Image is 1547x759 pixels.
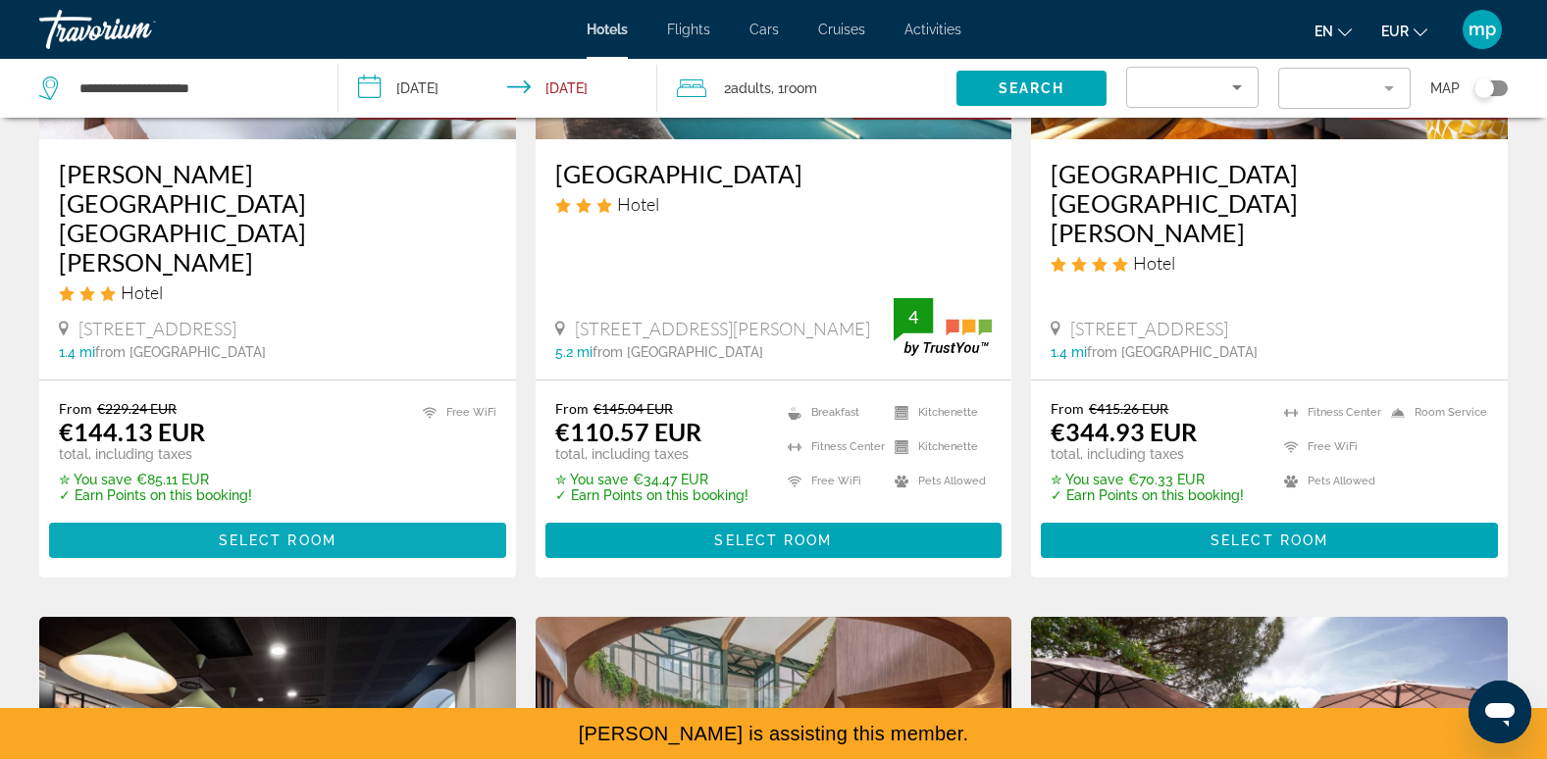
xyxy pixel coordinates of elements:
span: From [1051,400,1084,417]
ins: €344.93 EUR [1051,417,1197,446]
iframe: Button to launch messaging window [1469,681,1531,743]
li: Room Service [1381,400,1488,425]
li: Pets Allowed [1274,469,1381,493]
button: Search [956,71,1107,106]
p: ✓ Earn Points on this booking! [555,487,748,503]
span: Hotel [121,281,163,303]
li: Free WiFi [413,400,496,425]
button: Check-in date: Oct 2, 2025 Check-out date: Oct 4, 2025 [338,59,657,118]
span: Select Room [219,532,336,548]
span: From [59,400,92,417]
span: ✮ You save [59,472,131,487]
a: Hotels [587,22,628,37]
li: Fitness Center [778,434,885,459]
a: [GEOGRAPHIC_DATA] [GEOGRAPHIC_DATA][PERSON_NAME] [1051,159,1488,247]
a: Travorium [39,4,235,55]
span: from [GEOGRAPHIC_DATA] [95,344,266,360]
span: [STREET_ADDRESS][PERSON_NAME] [575,318,870,339]
li: Free WiFi [1274,434,1381,459]
div: 3 star Hotel [555,193,993,215]
a: [PERSON_NAME][GEOGRAPHIC_DATA] [GEOGRAPHIC_DATA][PERSON_NAME] [59,159,496,277]
a: Select Room [1041,527,1498,548]
span: 5.2 mi [555,344,593,360]
button: Change language [1315,17,1352,45]
span: mp [1469,20,1496,39]
span: Room [784,80,817,96]
button: Select Room [545,523,1003,558]
li: Kitchenette [885,400,992,425]
a: Activities [904,22,961,37]
span: Select Room [1211,532,1328,548]
button: Filter [1278,67,1411,110]
mat-select: Sort by [1143,76,1242,99]
button: Select Room [49,523,506,558]
span: Hotel [1133,252,1175,274]
button: User Menu [1457,9,1508,50]
li: Fitness Center [1274,400,1381,425]
span: Map [1430,75,1460,102]
span: From [555,400,589,417]
span: Adults [731,80,771,96]
span: [PERSON_NAME] is assisting this member. [579,723,969,744]
span: [STREET_ADDRESS] [1070,318,1228,339]
span: en [1315,24,1333,39]
div: 4 [894,305,933,329]
span: ✮ You save [1051,472,1123,487]
span: Select Room [714,532,832,548]
span: , 1 [771,75,817,102]
a: Cruises [818,22,865,37]
div: 3 star Hotel [59,281,496,303]
del: €415.26 EUR [1089,400,1168,417]
li: Pets Allowed [885,469,992,493]
del: €229.24 EUR [97,400,177,417]
span: 2 [724,75,771,102]
img: trustyou-badge.svg [894,298,992,356]
p: total, including taxes [59,446,252,462]
span: [STREET_ADDRESS] [78,318,236,339]
ins: €144.13 EUR [59,417,205,446]
a: Select Room [545,527,1003,548]
p: total, including taxes [1051,446,1244,462]
span: Hotel [617,193,659,215]
button: Toggle map [1460,79,1508,97]
a: [GEOGRAPHIC_DATA] [555,159,993,188]
del: €145.04 EUR [593,400,673,417]
span: EUR [1381,24,1409,39]
button: Select Room [1041,523,1498,558]
a: Select Room [49,527,506,548]
p: €70.33 EUR [1051,472,1244,487]
a: Cars [749,22,779,37]
span: from [GEOGRAPHIC_DATA] [1087,344,1258,360]
span: ✮ You save [555,472,628,487]
span: 1.4 mi [59,344,95,360]
p: €85.11 EUR [59,472,252,487]
button: Change currency [1381,17,1427,45]
span: 1.4 mi [1051,344,1087,360]
span: Search [999,80,1065,96]
p: ✓ Earn Points on this booking! [59,487,252,503]
a: Flights [667,22,710,37]
li: Kitchenette [885,434,992,459]
p: total, including taxes [555,446,748,462]
div: 4 star Hotel [1051,252,1488,274]
button: Travelers: 2 adults, 0 children [657,59,956,118]
p: €34.47 EUR [555,472,748,487]
ins: €110.57 EUR [555,417,701,446]
span: from [GEOGRAPHIC_DATA] [593,344,763,360]
li: Breakfast [778,400,885,425]
li: Free WiFi [778,469,885,493]
p: ✓ Earn Points on this booking! [1051,487,1244,503]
